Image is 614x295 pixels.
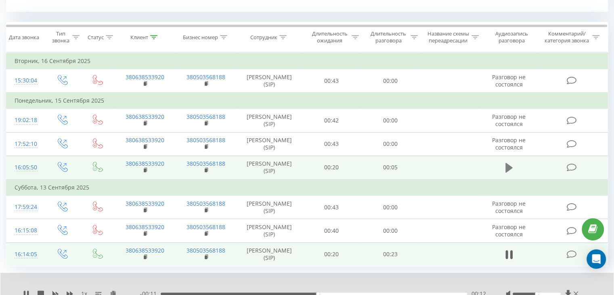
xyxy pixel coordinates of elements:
span: Разговор не состоялся [492,73,526,88]
td: Суббота, 13 Сентября 2025 [6,179,608,196]
a: 380638533920 [126,223,164,231]
div: Длительность ожидания [310,30,350,44]
td: [PERSON_NAME] (SIP) [237,132,302,156]
td: [PERSON_NAME] (SIP) [237,242,302,266]
td: 00:42 [302,109,361,132]
td: 00:00 [361,69,419,93]
div: 16:14:05 [15,247,36,262]
div: Комментарий/категория звонка [543,30,590,44]
a: 380503568188 [187,113,225,120]
td: [PERSON_NAME] (SIP) [237,69,302,93]
td: 00:43 [302,196,361,219]
td: 00:05 [361,156,419,179]
div: Тип звонка [51,30,70,44]
div: Название схемы переадресации [427,30,469,44]
span: Разговор не состоялся [492,223,526,238]
td: 00:00 [361,109,419,132]
td: 00:20 [302,242,361,266]
div: Дата звонка [9,34,39,41]
a: 380638533920 [126,136,164,144]
div: Статус [88,34,104,41]
a: 380638533920 [126,160,164,167]
a: 380503568188 [187,160,225,167]
div: Open Intercom Messenger [587,249,606,269]
a: 380638533920 [126,113,164,120]
span: Разговор не состоялся [492,113,526,128]
td: [PERSON_NAME] (SIP) [237,219,302,242]
td: [PERSON_NAME] (SIP) [237,156,302,179]
td: [PERSON_NAME] (SIP) [237,196,302,219]
div: 16:15:08 [15,223,36,238]
div: 17:59:24 [15,199,36,215]
td: 00:00 [361,132,419,156]
a: 380503568188 [187,223,225,231]
td: 00:23 [361,242,419,266]
td: 00:43 [302,69,361,93]
td: 00:00 [361,219,419,242]
div: 16:05:50 [15,160,36,175]
td: 00:00 [361,196,419,219]
a: 380503568188 [187,73,225,81]
div: 19:02:18 [15,112,36,128]
td: Вторник, 16 Сентября 2025 [6,53,608,69]
div: 17:52:10 [15,136,36,152]
a: 380503568188 [187,136,225,144]
a: 380503568188 [187,200,225,207]
td: Понедельник, 15 Сентября 2025 [6,93,608,109]
div: 15:30:04 [15,73,36,88]
div: Аудиозапись разговора [488,30,535,44]
td: 00:20 [302,156,361,179]
a: 380638533920 [126,247,164,254]
div: Клиент [130,34,148,41]
div: Бизнес номер [183,34,218,41]
a: 380638533920 [126,73,164,81]
td: [PERSON_NAME] (SIP) [237,109,302,132]
td: 00:43 [302,132,361,156]
div: Длительность разговора [368,30,409,44]
a: 380638533920 [126,200,164,207]
span: Разговор не состоялся [492,200,526,215]
span: Разговор не состоялся [492,136,526,151]
div: Сотрудник [250,34,277,41]
a: 380503568188 [187,247,225,254]
td: 00:40 [302,219,361,242]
